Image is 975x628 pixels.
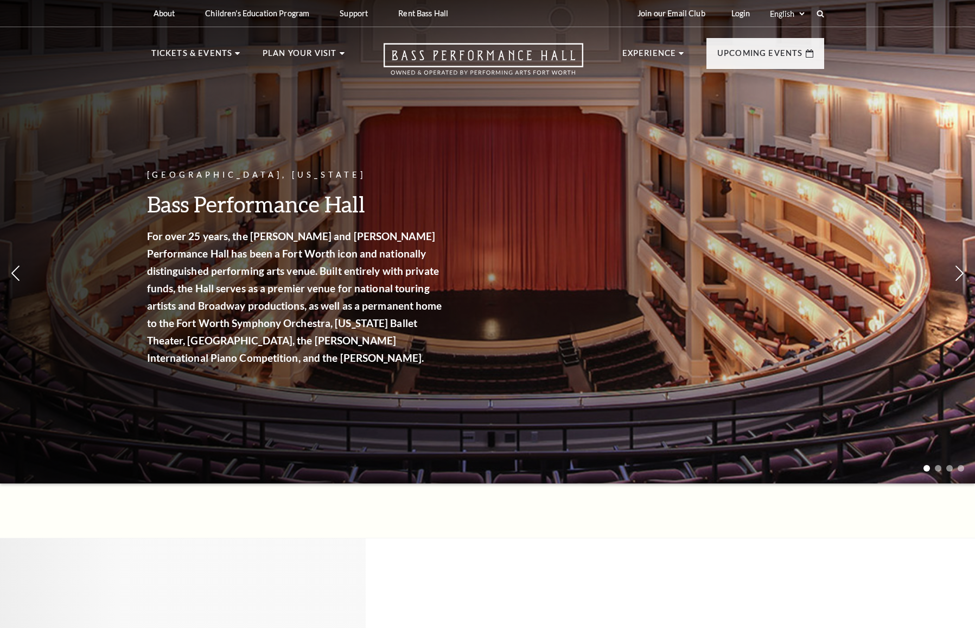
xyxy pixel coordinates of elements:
[398,9,448,18] p: Rent Bass Hall
[205,9,309,18] p: Children's Education Program
[717,47,803,66] p: Upcoming Events
[154,9,175,18] p: About
[147,190,445,218] h3: Bass Performance Hall
[768,9,806,19] select: Select:
[340,9,368,18] p: Support
[147,168,445,182] p: [GEOGRAPHIC_DATA], [US_STATE]
[147,230,442,364] strong: For over 25 years, the [PERSON_NAME] and [PERSON_NAME] Performance Hall has been a Fort Worth ico...
[263,47,337,66] p: Plan Your Visit
[151,47,233,66] p: Tickets & Events
[622,47,677,66] p: Experience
